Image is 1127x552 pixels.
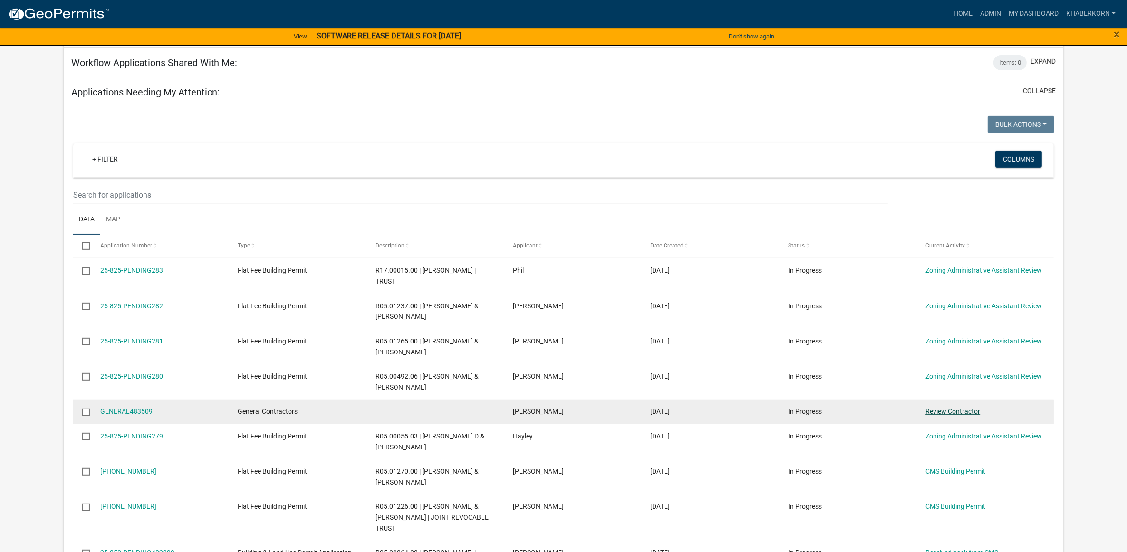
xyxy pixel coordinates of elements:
[788,408,822,415] span: In Progress
[925,408,980,415] a: Review Contractor
[238,503,307,510] span: Flat Fee Building Permit
[100,467,156,475] a: [PHONE_NUMBER]
[1114,28,1120,41] span: ×
[513,503,564,510] span: Geoff Christensen
[85,151,125,168] a: + Filter
[651,266,670,274] span: 09/25/2025
[513,337,564,345] span: nick loechler
[376,372,479,391] span: R05.00492.06 | ROGER & MARILYN NELSON
[238,302,307,310] span: Flat Fee Building Permit
[641,235,779,257] datatable-header-cell: Date Created
[925,503,985,510] a: CMS Building Permit
[100,266,163,274] a: 25-825-PENDING283
[366,235,504,257] datatable-header-cell: Description
[73,205,100,235] a: Data
[976,5,1005,23] a: Admin
[916,235,1054,257] datatable-header-cell: Current Activity
[1031,57,1056,67] button: expand
[238,467,307,475] span: Flat Fee Building Permit
[925,467,985,475] a: CMS Building Permit
[925,242,965,249] span: Current Activity
[651,467,670,475] span: 09/24/2025
[788,242,805,249] span: Status
[513,372,564,380] span: nick loechler
[988,116,1054,133] button: Bulk Actions
[71,57,238,68] h5: Workflow Applications Shared With Me:
[317,31,461,40] strong: SOFTWARE RELEASE DETAILS FOR [DATE]
[788,302,822,310] span: In Progress
[73,235,91,257] datatable-header-cell: Select
[651,503,670,510] span: 09/24/2025
[100,372,163,380] a: 25-825-PENDING280
[651,302,670,310] span: 09/24/2025
[925,337,1042,345] a: Zoning Administrative Assistant Review
[71,86,220,98] h5: Applications Needing My Attention:
[993,55,1027,70] div: Items: 0
[651,432,670,440] span: 09/24/2025
[651,242,684,249] span: Date Created
[238,432,307,440] span: Flat Fee Building Permit
[238,408,298,415] span: General Contractors
[788,503,822,510] span: In Progress
[91,235,229,257] datatable-header-cell: Application Number
[100,302,163,310] a: 25-825-PENDING282
[925,432,1042,440] a: Zoning Administrative Assistant Review
[513,302,564,310] span: nick loechler
[229,235,366,257] datatable-header-cell: Type
[651,337,670,345] span: 09/24/2025
[513,242,538,249] span: Applicant
[788,337,822,345] span: In Progress
[995,151,1042,168] button: Columns
[925,372,1042,380] a: Zoning Administrative Assistant Review
[100,242,152,249] span: Application Number
[1005,5,1062,23] a: My Dashboard
[376,242,405,249] span: Description
[73,185,888,205] input: Search for applications
[376,432,484,451] span: R05.00055.03 | TRENT D & CHELSEA L ANDERSON
[290,29,311,44] a: View
[238,337,307,345] span: Flat Fee Building Permit
[100,337,163,345] a: 25-825-PENDING281
[1023,86,1056,96] button: collapse
[513,467,564,475] span: Geoff Christensen
[651,372,670,380] span: 09/24/2025
[725,29,778,44] button: Don't show again
[376,337,479,356] span: R05.01265.00 | AARON R & ASHLEY M MURPHY
[100,205,126,235] a: Map
[376,302,479,321] span: R05.01237.00 | BOB M & MARTHA E WUNDERLICH
[788,432,822,440] span: In Progress
[376,266,476,285] span: R17.00015.00 | DALLAS G ADAMS | TRUST
[376,467,479,486] span: R05.01270.00 | KEVIN T & KYLIE S MEURER
[513,432,533,440] span: Hayley
[513,408,564,415] span: Josie
[100,408,153,415] a: GENERAL483509
[504,235,641,257] datatable-header-cell: Applicant
[1062,5,1119,23] a: khaberkorn
[651,408,670,415] span: 09/24/2025
[238,372,307,380] span: Flat Fee Building Permit
[788,467,822,475] span: In Progress
[376,503,489,532] span: R05.01226.00 | JEFFREY L & LYNN A SANDSTROM | JOINT REVOCABLE TRUST
[788,266,822,274] span: In Progress
[238,266,307,274] span: Flat Fee Building Permit
[513,266,524,274] span: Phil
[950,5,976,23] a: Home
[1114,29,1120,40] button: Close
[925,266,1042,274] a: Zoning Administrative Assistant Review
[100,503,156,510] a: [PHONE_NUMBER]
[925,302,1042,310] a: Zoning Administrative Assistant Review
[779,235,916,257] datatable-header-cell: Status
[100,432,163,440] a: 25-825-PENDING279
[788,372,822,380] span: In Progress
[238,242,250,249] span: Type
